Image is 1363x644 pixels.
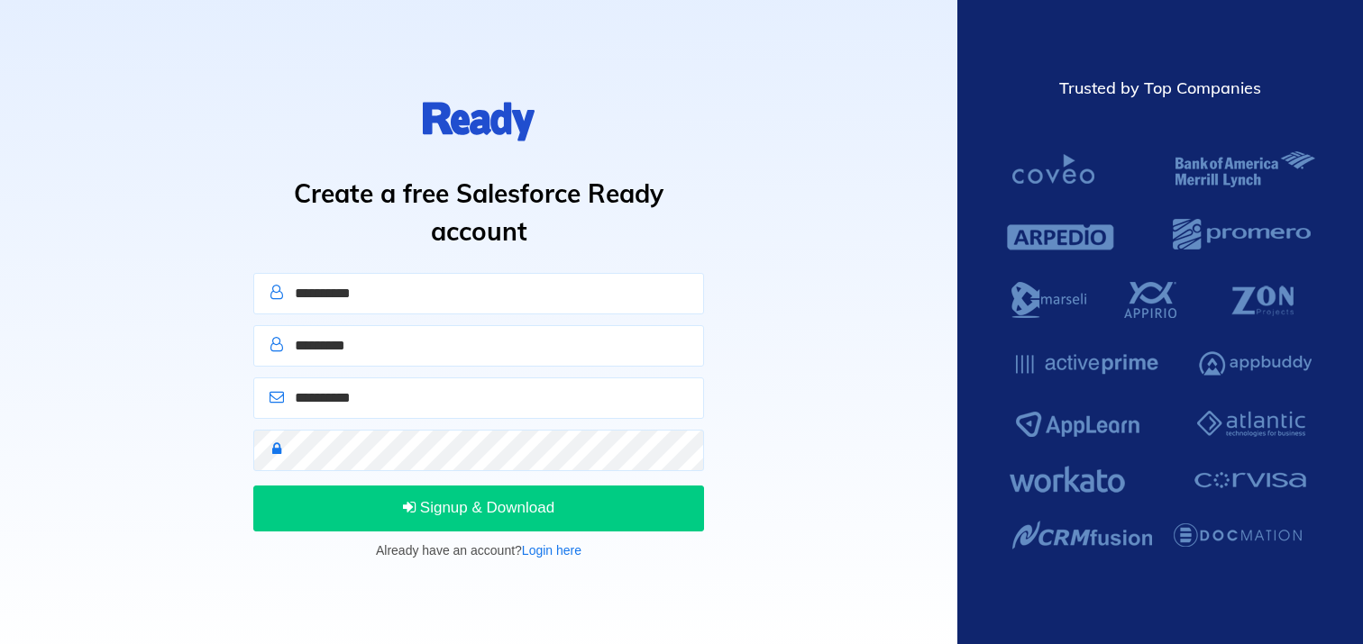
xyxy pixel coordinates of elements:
a: Login here [522,543,581,558]
img: logo [423,97,535,146]
div: Trusted by Top Companies [1003,77,1318,100]
p: Already have an account? [253,540,704,560]
img: Salesforce Ready Customers [1003,132,1318,567]
h1: Create a free Salesforce Ready account [247,175,710,250]
span: Signup & Download [403,499,554,516]
button: Signup & Download [253,485,704,531]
